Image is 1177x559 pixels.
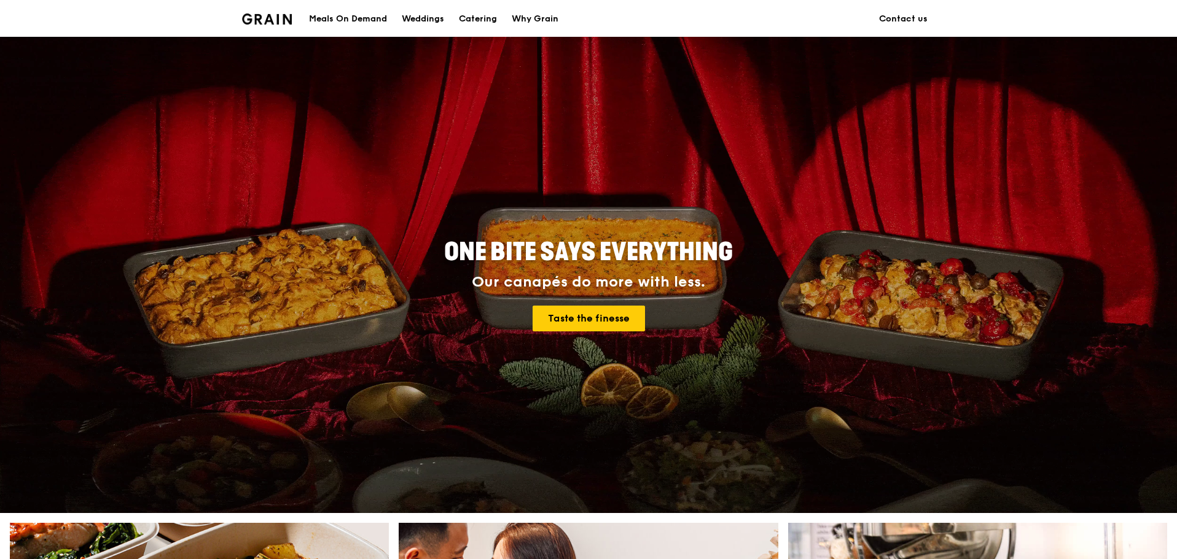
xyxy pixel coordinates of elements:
[504,1,566,37] a: Why Grain
[444,237,733,267] span: ONE BITE SAYS EVERYTHING
[309,1,387,37] div: Meals On Demand
[402,1,444,37] div: Weddings
[533,306,645,331] a: Taste the finesse
[242,13,292,25] img: Grain
[394,1,452,37] a: Weddings
[367,274,810,291] div: Our canapés do more with less.
[452,1,504,37] a: Catering
[872,1,935,37] a: Contact us
[512,1,558,37] div: Why Grain
[459,1,497,37] div: Catering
